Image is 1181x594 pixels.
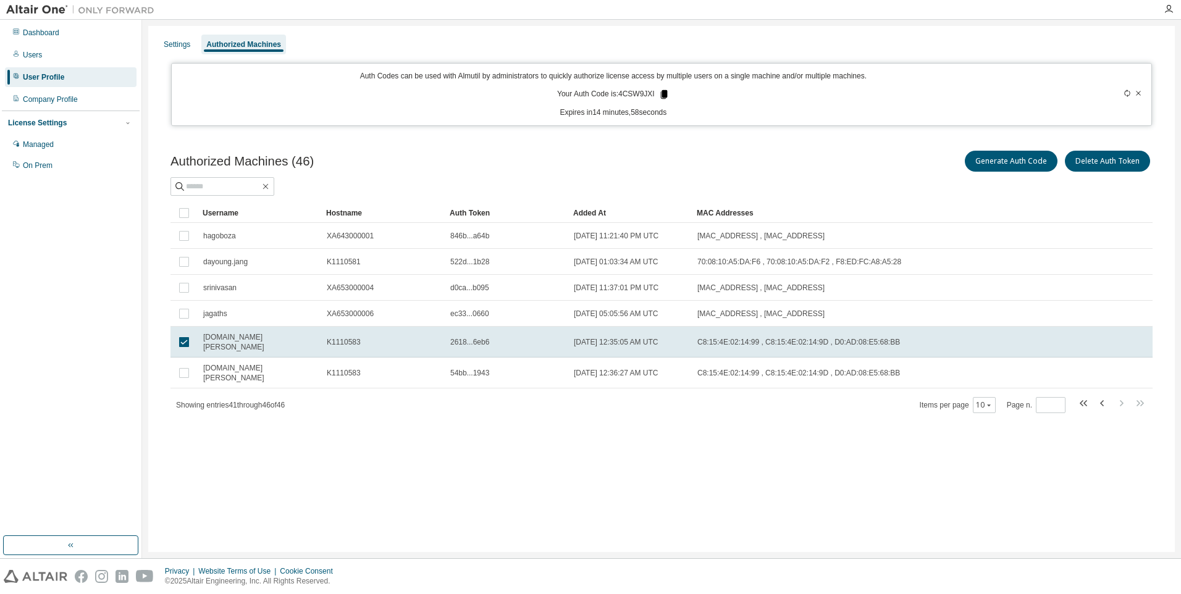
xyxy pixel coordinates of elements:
[450,368,489,378] span: 54bb...1943
[170,154,314,169] span: Authorized Machines (46)
[327,337,361,347] span: K1110583
[203,231,236,241] span: hagoboza
[450,257,489,267] span: 522d...1b28
[206,40,281,49] div: Authorized Machines
[450,309,489,319] span: ec33...0660
[450,337,489,347] span: 2618...6eb6
[697,203,1023,223] div: MAC Addresses
[280,566,340,576] div: Cookie Consent
[179,107,1048,118] p: Expires in 14 minutes, 58 seconds
[697,368,900,378] span: C8:15:4E:02:14:99 , C8:15:4E:02:14:9D , D0:AD:08:E5:68:BB
[176,401,285,409] span: Showing entries 41 through 46 of 46
[23,28,59,38] div: Dashboard
[203,309,227,319] span: jagaths
[116,570,128,583] img: linkedin.svg
[574,231,658,241] span: [DATE] 11:21:40 PM UTC
[327,309,374,319] span: XA653000006
[136,570,154,583] img: youtube.svg
[203,363,316,383] span: [DOMAIN_NAME][PERSON_NAME]
[920,397,996,413] span: Items per page
[203,257,248,267] span: dayoung.jang
[574,337,658,347] span: [DATE] 12:35:05 AM UTC
[8,118,67,128] div: License Settings
[965,151,1057,172] button: Generate Auth Code
[23,72,64,82] div: User Profile
[179,71,1048,82] p: Auth Codes can be used with Almutil by administrators to quickly authorize license access by mult...
[203,203,316,223] div: Username
[198,566,280,576] div: Website Terms of Use
[697,231,825,241] span: [MAC_ADDRESS] , [MAC_ADDRESS]
[326,203,440,223] div: Hostname
[574,309,658,319] span: [DATE] 05:05:56 AM UTC
[573,203,687,223] div: Added At
[697,283,825,293] span: [MAC_ADDRESS] , [MAC_ADDRESS]
[203,283,237,293] span: srinivasan
[23,140,54,149] div: Managed
[327,257,361,267] span: K1110581
[23,50,42,60] div: Users
[976,400,993,410] button: 10
[574,257,658,267] span: [DATE] 01:03:34 AM UTC
[1007,397,1065,413] span: Page n.
[164,40,190,49] div: Settings
[75,570,88,583] img: facebook.svg
[327,231,374,241] span: XA643000001
[450,203,563,223] div: Auth Token
[165,576,340,587] p: © 2025 Altair Engineering, Inc. All Rights Reserved.
[327,283,374,293] span: XA653000004
[697,309,825,319] span: [MAC_ADDRESS] , [MAC_ADDRESS]
[1065,151,1150,172] button: Delete Auth Token
[165,566,198,576] div: Privacy
[574,283,658,293] span: [DATE] 11:37:01 PM UTC
[450,283,489,293] span: d0ca...b095
[574,368,658,378] span: [DATE] 12:36:27 AM UTC
[697,257,901,267] span: 70:08:10:A5:DA:F6 , 70:08:10:A5:DA:F2 , F8:ED:FC:A8:A5:28
[23,161,53,170] div: On Prem
[4,570,67,583] img: altair_logo.svg
[697,337,900,347] span: C8:15:4E:02:14:99 , C8:15:4E:02:14:9D , D0:AD:08:E5:68:BB
[327,368,361,378] span: K1110583
[450,231,489,241] span: 846b...a64b
[6,4,161,16] img: Altair One
[557,89,670,100] p: Your Auth Code is: 4CSW9JXI
[203,332,316,352] span: [DOMAIN_NAME][PERSON_NAME]
[95,570,108,583] img: instagram.svg
[23,94,78,104] div: Company Profile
